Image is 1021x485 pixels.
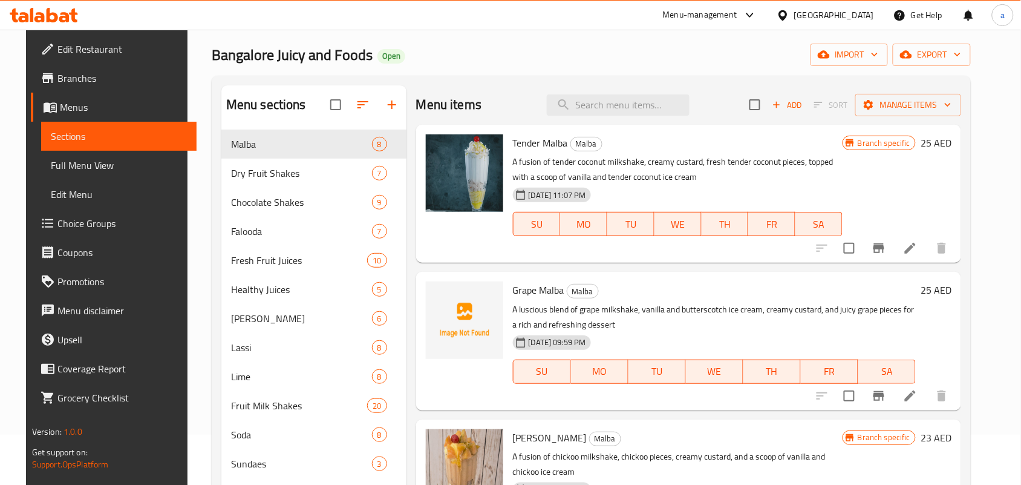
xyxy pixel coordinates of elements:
[51,187,187,202] span: Edit Menu
[628,360,686,384] button: TU
[691,363,739,380] span: WE
[570,137,602,151] div: Malba
[1000,8,1005,22] span: a
[513,302,916,332] p: A luscious blend of grape milkshake, vanilla and butterscotch ice cream, creamy custard, and juic...
[51,158,187,173] span: Full Menu View
[31,209,197,238] a: Choice Groups
[524,190,591,201] span: [DATE] 11:07 PM
[864,234,893,263] button: Branch-specific-item
[589,432,621,446] div: Malba
[231,224,372,239] span: Falooda
[927,234,956,263] button: delete
[753,216,791,233] span: FR
[372,282,387,297] div: items
[231,253,368,268] span: Fresh Fruit Juices
[231,195,372,210] span: Chocolate Shakes
[231,340,372,355] span: Lassi
[372,137,387,151] div: items
[31,383,197,412] a: Grocery Checklist
[921,134,951,151] h6: 25 AED
[372,369,387,384] div: items
[31,93,197,122] a: Menus
[231,311,372,326] div: Kulukki Sarbath
[368,400,386,412] span: 20
[31,296,197,325] a: Menu disclaimer
[57,71,187,85] span: Branches
[567,285,598,299] span: Malba
[513,154,843,185] p: A fusion of tender coconut milkshake, creamy custard, fresh tender coconut pieces, topped with a ...
[31,267,197,296] a: Promotions
[806,363,853,380] span: FR
[372,340,387,355] div: items
[794,8,874,22] div: [GEOGRAPHIC_DATA]
[221,420,406,449] div: Soda8
[921,282,951,299] h6: 25 AED
[633,363,681,380] span: TU
[853,137,915,149] span: Branch specific
[742,92,768,117] span: Select section
[57,216,187,231] span: Choice Groups
[221,449,406,478] div: Sundaes3
[565,216,602,233] span: MO
[221,246,406,275] div: Fresh Fruit Juices10
[567,284,599,299] div: Malba
[373,458,387,470] span: 3
[64,424,82,440] span: 1.0.0
[702,212,749,236] button: TH
[372,224,387,239] div: items
[212,41,373,68] span: Bangalore Juicy and Foods
[372,195,387,210] div: items
[373,371,387,383] span: 8
[367,253,387,268] div: items
[31,64,197,93] a: Branches
[373,284,387,295] span: 5
[32,457,109,472] a: Support.OpsPlatform
[801,360,858,384] button: FR
[373,429,387,441] span: 8
[221,391,406,420] div: Fruit Milk Shakes20
[373,313,387,325] span: 6
[31,35,197,64] a: Edit Restaurant
[372,166,387,180] div: items
[57,361,187,376] span: Coverage Report
[518,363,566,380] span: SU
[921,429,951,446] h6: 23 AED
[771,98,803,112] span: Add
[590,432,621,446] span: Malba
[416,96,482,114] h2: Menu items
[607,212,654,236] button: TU
[659,216,697,233] span: WE
[373,226,387,237] span: 7
[426,282,503,359] img: Grape Malba
[768,96,806,114] button: Add
[927,381,956,411] button: delete
[518,216,556,233] span: SU
[231,427,372,442] span: Soda
[231,137,372,151] div: Malba
[41,151,197,180] a: Full Menu View
[811,44,888,66] button: import
[865,97,951,113] span: Manage items
[221,217,406,246] div: Falooda7
[855,94,961,116] button: Manage items
[571,137,602,151] span: Malba
[373,342,387,354] span: 8
[231,398,368,413] div: Fruit Milk Shakes
[654,212,702,236] button: WE
[57,303,187,318] span: Menu disclaimer
[231,457,372,471] div: Sundaes
[513,449,843,480] p: A fusion of chickoo milkshake, chickoo pieces, creamy custard, and a scoop of vanilla and chickoo...
[853,432,915,443] span: Branch specific
[513,212,561,236] button: SU
[748,363,796,380] span: TH
[748,212,795,236] button: FR
[57,332,187,347] span: Upsell
[706,216,744,233] span: TH
[795,212,843,236] button: SA
[864,381,893,411] button: Branch-specific-item
[221,362,406,391] div: Lime8
[57,274,187,289] span: Promotions
[41,122,197,151] a: Sections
